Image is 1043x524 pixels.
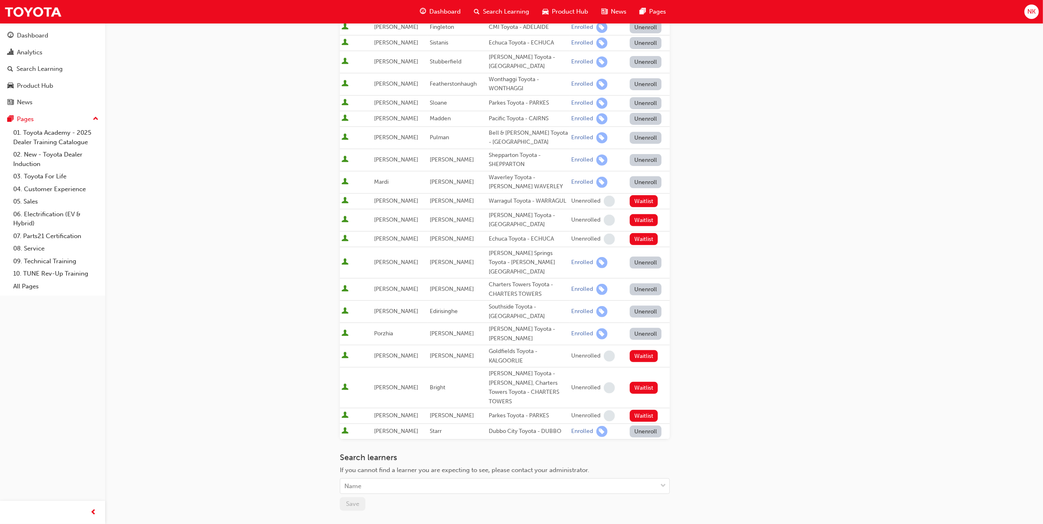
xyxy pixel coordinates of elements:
div: Enrolled [571,156,593,164]
span: Sistanis [430,39,448,46]
span: User is active [341,352,348,360]
span: search-icon [7,65,13,73]
span: [PERSON_NAME] [430,285,474,292]
a: guage-iconDashboard [413,3,467,20]
button: Waitlist [630,382,658,394]
div: Pages [17,115,34,124]
a: Dashboard [3,28,102,43]
button: Unenroll [630,37,662,49]
div: Echuca Toyota - ECHUCA [489,38,568,48]
div: Enrolled [571,259,593,267]
span: News [611,7,626,16]
button: Unenroll [630,78,662,90]
span: [PERSON_NAME] [430,330,474,337]
span: User is active [341,115,348,123]
a: 01. Toyota Academy - 2025 Dealer Training Catalogue [10,126,102,148]
button: Waitlist [630,233,658,245]
span: learningRecordVerb_NONE-icon [604,351,615,362]
span: [PERSON_NAME] [374,412,419,419]
div: Echuca Toyota - ECHUCA [489,234,568,244]
a: news-iconNews [595,3,633,20]
div: Enrolled [571,58,593,66]
span: [PERSON_NAME] [374,58,419,65]
span: pages-icon [640,7,646,17]
span: [PERSON_NAME] [430,235,474,242]
a: 05. Sales [10,195,102,208]
button: Unenroll [630,426,662,437]
button: Save [340,497,365,511]
span: prev-icon [91,508,97,518]
span: learningRecordVerb_ENROLL-icon [596,56,607,68]
span: [PERSON_NAME] [374,99,419,106]
span: Fingleton [430,23,454,30]
div: Enrolled [571,178,593,186]
a: 02. New - Toyota Dealer Induction [10,148,102,170]
div: Enrolled [571,80,593,88]
span: [PERSON_NAME] [374,115,419,122]
div: Waverley Toyota - [PERSON_NAME] WAVERLEY [489,173,568,192]
div: Charters Towers Toyota - CHARTERS TOWERS [489,280,568,299]
span: [PERSON_NAME] [430,216,474,223]
div: Southside Toyota - [GEOGRAPHIC_DATA] [489,302,568,321]
span: guage-icon [7,32,14,40]
span: [PERSON_NAME] [374,308,419,315]
div: CMI Toyota - ADELAIDE [489,23,568,32]
span: Pages [649,7,666,16]
span: [PERSON_NAME] [374,216,419,223]
button: NK [1024,5,1039,19]
span: Dashboard [429,7,461,16]
span: User is active [341,178,348,186]
span: [PERSON_NAME] [374,23,419,30]
div: Enrolled [571,115,593,123]
div: Pacific Toyota - CAIRNS [489,114,568,124]
span: news-icon [601,7,607,17]
a: Trak [4,2,62,21]
button: Unenroll [630,306,662,318]
div: Unenrolled [571,412,600,420]
button: Unenroll [630,97,662,109]
a: Analytics [3,45,102,60]
span: [PERSON_NAME] [374,352,419,359]
button: Unenroll [630,113,662,125]
a: car-iconProduct Hub [536,3,595,20]
span: [PERSON_NAME] [374,259,419,266]
span: Pulman [430,134,449,141]
span: User is active [341,427,348,435]
div: [PERSON_NAME] Toyota - [PERSON_NAME] [489,325,568,343]
span: Save [346,500,359,508]
span: [PERSON_NAME] [374,156,419,163]
div: Enrolled [571,308,593,316]
div: Unenrolled [571,197,600,205]
span: Edirisinghe [430,308,458,315]
div: [PERSON_NAME] Toyota - [GEOGRAPHIC_DATA] [489,211,568,229]
span: learningRecordVerb_ENROLL-icon [596,132,607,143]
span: Bright [430,384,445,391]
div: [PERSON_NAME] Springs Toyota - [PERSON_NAME][GEOGRAPHIC_DATA] [489,249,568,277]
div: Search Learning [16,64,63,74]
button: Unenroll [630,328,662,340]
div: Unenrolled [571,235,600,243]
span: User is active [341,216,348,224]
div: Enrolled [571,23,593,31]
div: Warragul Toyota - WARRAGUL [489,196,568,206]
a: 04. Customer Experience [10,183,102,196]
div: News [17,98,33,107]
span: [PERSON_NAME] [374,134,419,141]
span: learningRecordVerb_ENROLL-icon [596,22,607,33]
span: learningRecordVerb_ENROLL-icon [596,177,607,188]
span: learningRecordVerb_ENROLL-icon [596,306,607,317]
a: 08. Service [10,242,102,255]
span: [PERSON_NAME] [430,352,474,359]
div: [PERSON_NAME] Toyota - [GEOGRAPHIC_DATA] [489,53,568,71]
div: Enrolled [571,134,593,142]
a: Product Hub [3,78,102,94]
a: 07. Parts21 Certification [10,230,102,243]
button: Unenroll [630,56,662,68]
div: Enrolled [571,39,593,47]
span: Porzhia [374,330,393,337]
span: learningRecordVerb_ENROLL-icon [596,113,607,124]
button: Unenroll [630,283,662,295]
span: User is active [341,80,348,88]
span: [PERSON_NAME] [430,178,474,185]
span: learningRecordVerb_ENROLL-icon [596,37,607,49]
